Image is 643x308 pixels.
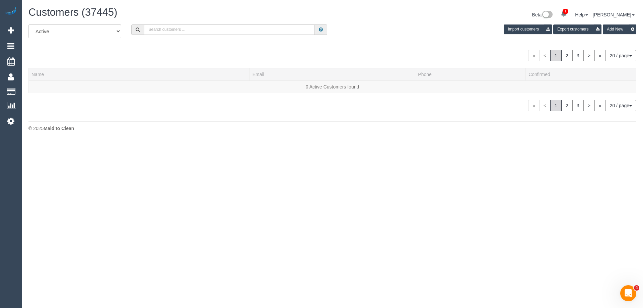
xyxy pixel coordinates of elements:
[561,50,573,61] a: 2
[28,125,636,132] div: © 2025
[415,68,526,80] th: Phone
[594,50,606,61] a: »
[539,50,551,61] span: <
[553,24,601,34] button: Export customers
[526,68,636,80] th: Confirmed
[28,6,117,18] span: Customers (37445)
[561,100,573,111] a: 2
[634,285,639,291] span: 4
[29,68,250,80] th: Name
[605,100,636,111] button: 20 / page
[593,12,635,17] a: [PERSON_NAME]
[504,24,552,34] button: Import customers
[550,100,562,111] span: 1
[528,50,636,61] nav: Pagination navigation
[583,50,595,61] a: >
[528,50,540,61] span: «
[572,50,584,61] a: 3
[528,100,540,111] span: «
[603,24,636,34] button: Add New
[550,50,562,61] span: 1
[539,100,551,111] span: <
[542,11,553,19] img: New interface
[44,126,74,131] strong: Maid to Clean
[605,50,636,61] button: 20 / page
[594,100,606,111] a: »
[528,100,636,111] nav: Pagination navigation
[583,100,595,111] a: >
[4,7,17,16] img: Automaid Logo
[563,9,568,14] span: 1
[532,12,553,17] a: Beta
[557,7,570,21] a: 1
[620,285,636,301] iframe: Intercom live chat
[29,80,636,93] td: 0 Active Customers found
[144,24,315,35] input: Search customers ...
[575,12,588,17] a: Help
[572,100,584,111] a: 3
[249,68,415,80] th: Email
